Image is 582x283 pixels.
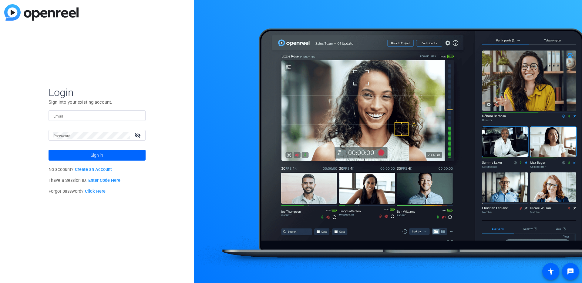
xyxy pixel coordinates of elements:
[49,167,112,172] span: No account?
[49,99,146,105] p: Sign into your existing account.
[567,268,574,275] mat-icon: message
[88,178,120,183] a: Enter Code Here
[53,112,141,119] input: Enter Email Address
[53,114,63,118] mat-label: Email
[85,189,106,194] a: Click Here
[49,178,120,183] span: I have a Session ID.
[49,86,146,99] span: Login
[49,189,106,194] span: Forgot password?
[49,150,146,161] button: Sign in
[91,148,103,163] span: Sign in
[75,167,112,172] a: Create an Account
[53,134,71,138] mat-label: Password
[547,268,554,275] mat-icon: accessibility
[4,4,79,21] img: blue-gradient.svg
[131,131,146,140] mat-icon: visibility_off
